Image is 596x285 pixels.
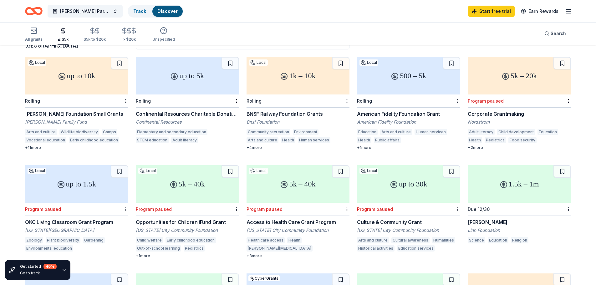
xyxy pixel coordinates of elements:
div: Continental Resources [136,119,239,125]
div: Health [287,237,302,243]
div: + 11 more [25,145,128,150]
div: Rolling [247,98,262,104]
div: [PERSON_NAME][MEDICAL_DATA] [247,245,313,252]
div: + 3 more [247,253,350,258]
a: up to 5kRollingContinental Resources Charitable Donation: Education - Funding the FutureContinent... [136,57,239,145]
div: Education services [397,245,435,252]
div: Local [28,59,46,66]
div: American Fidelity Foundation [357,119,460,125]
div: 500 – 5k [357,57,460,94]
div: up to 30k [357,165,460,203]
div: Human services [298,137,330,143]
div: 1k – 10k [247,57,350,94]
div: Public affairs [374,137,401,143]
div: [US_STATE] City Community Foundation [136,227,239,233]
div: Rolling [25,98,40,104]
div: Child welfare [136,237,163,243]
div: Out-of-school learning [136,245,181,252]
div: Local [249,59,268,66]
button: > $20k [121,25,137,45]
div: Human services [415,129,447,135]
div: Pediatrics [184,245,205,252]
button: Search [539,27,571,40]
a: Track [133,8,146,14]
a: Discover [157,8,178,14]
div: Program paused [136,206,172,212]
div: [US_STATE][GEOGRAPHIC_DATA] [25,227,128,233]
div: Continental Resources Charitable Donation: Education - Funding the Future [136,110,239,118]
div: up to 1.5k [25,165,128,203]
div: Bnsf Foundation [247,119,350,125]
div: Community recreation [247,129,290,135]
div: $5k to $20k [84,37,106,42]
a: Start free trial [468,6,515,17]
div: Local [28,168,46,174]
div: 40 % [43,264,57,269]
a: Home [25,4,43,18]
div: Culture & Community Grant [357,218,460,226]
div: STEM education [136,137,169,143]
div: CyberGrants [248,275,280,281]
div: Opportunities for Children iFund Grant [136,218,239,226]
a: 1.5k – 1mDue 12/30[PERSON_NAME]Linn FoundationScienceEducationReligion [468,165,571,245]
div: BNSF Railway Foundation Grants [247,110,350,118]
a: 5k – 20kProgram pausedCorporate GrantmakingNordstromAdult literacyChild developmentEducationHealt... [468,57,571,150]
div: Environmental education [25,245,73,252]
div: Gardening [83,237,105,243]
button: TrackDiscover [128,5,183,18]
div: [US_STATE] City Community Foundation [247,227,350,233]
div: Religion [511,237,528,243]
div: Arts and culture [25,129,57,135]
div: Humanities [432,237,455,243]
div: Unspecified [152,37,175,42]
button: All grants [25,24,43,45]
div: Health [281,137,295,143]
div: Health [357,137,371,143]
div: Education [357,129,378,135]
div: Zoology [25,237,43,243]
div: [PERSON_NAME] Family Fund [25,119,128,125]
div: Child development [497,129,535,135]
div: Environment [293,129,318,135]
div: Elementary and secondary education [136,129,207,135]
div: Go to track [20,271,57,276]
div: Program paused [247,206,283,212]
div: Access to Health Care Grant Program [247,218,350,226]
div: Education [488,237,508,243]
div: Arts and culture [380,129,412,135]
div: Health care access [247,237,285,243]
div: Adult literacy [468,129,495,135]
div: Adult literacy [171,137,198,143]
span: [PERSON_NAME] Parent Teacher Organization [60,8,110,15]
div: [PERSON_NAME] [468,218,571,226]
div: Historical activities [357,245,395,252]
span: Search [551,30,566,37]
div: Early childhood education [69,137,119,143]
div: Pediatrics [485,137,506,143]
div: Health [468,137,482,143]
div: 5k – 20k [468,57,571,94]
div: Local [359,59,378,66]
div: All grants [25,37,43,42]
div: Wildlife biodiversity [59,129,99,135]
button: $5k to $20k [84,25,106,45]
div: 5k – 40k [247,165,350,203]
div: Get started [20,264,57,269]
div: [PERSON_NAME] Foundation Small Grants [25,110,128,118]
a: 5k – 40kLocalProgram pausedAccess to Health Care Grant Program[US_STATE] City Community Foundatio... [247,165,350,258]
div: ≤ $5k [58,37,69,42]
div: Corporate Grantmaking [468,110,571,118]
a: up to 30kLocalProgram pausedCulture & Community Grant[US_STATE] City Community FoundationArts and... [357,165,460,253]
div: [US_STATE] City Community Foundation [357,227,460,233]
div: Due 12/30 [468,206,490,212]
div: Rolling [136,98,151,104]
div: Local [249,168,268,174]
div: Local [359,168,378,174]
div: Program paused [25,206,61,212]
div: Education [537,129,558,135]
div: Plant biodiversity [46,237,80,243]
a: Earn Rewards [517,6,562,17]
div: Local [138,168,157,174]
div: + 1 more [136,253,239,258]
div: + 1 more [357,145,460,150]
